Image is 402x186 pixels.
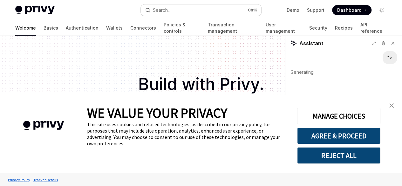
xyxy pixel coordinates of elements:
button: REJECT ALL [297,147,380,164]
a: Welcome [15,20,36,36]
a: Recipes [335,20,352,36]
button: AGREE & PROCEED [297,127,380,144]
img: close banner [389,103,394,108]
a: API reference [360,20,387,36]
a: Policies & controls [164,20,200,36]
a: Connectors [130,20,156,36]
span: Dashboard [337,7,362,13]
span: Ctrl K [248,8,257,13]
a: Dashboard [332,5,371,15]
a: User management [266,20,302,36]
a: Support [307,7,324,13]
a: Tracker Details [32,174,59,185]
a: Authentication [66,20,99,36]
a: Demo [287,7,299,13]
div: This site uses cookies and related technologies, as described in our privacy policy, for purposes... [87,121,288,147]
a: close banner [385,99,398,112]
button: Search...CtrlK [141,4,261,16]
a: Privacy Policy [6,174,32,185]
button: Toggle dark mode [377,5,387,15]
a: Wallets [106,20,123,36]
div: Generating... [290,64,397,80]
span: Assistant [299,39,323,47]
img: light logo [15,6,55,15]
h1: Build with Privy. [10,72,392,97]
div: "> [387,54,392,61]
span: WE VALUE YOUR PRIVACY [87,105,227,121]
div: Search... [153,6,171,14]
a: Security [309,20,327,36]
img: company logo [10,112,78,139]
a: Basics [44,20,58,36]
button: MANAGE CHOICES [297,108,380,124]
a: Transaction management [208,20,258,36]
